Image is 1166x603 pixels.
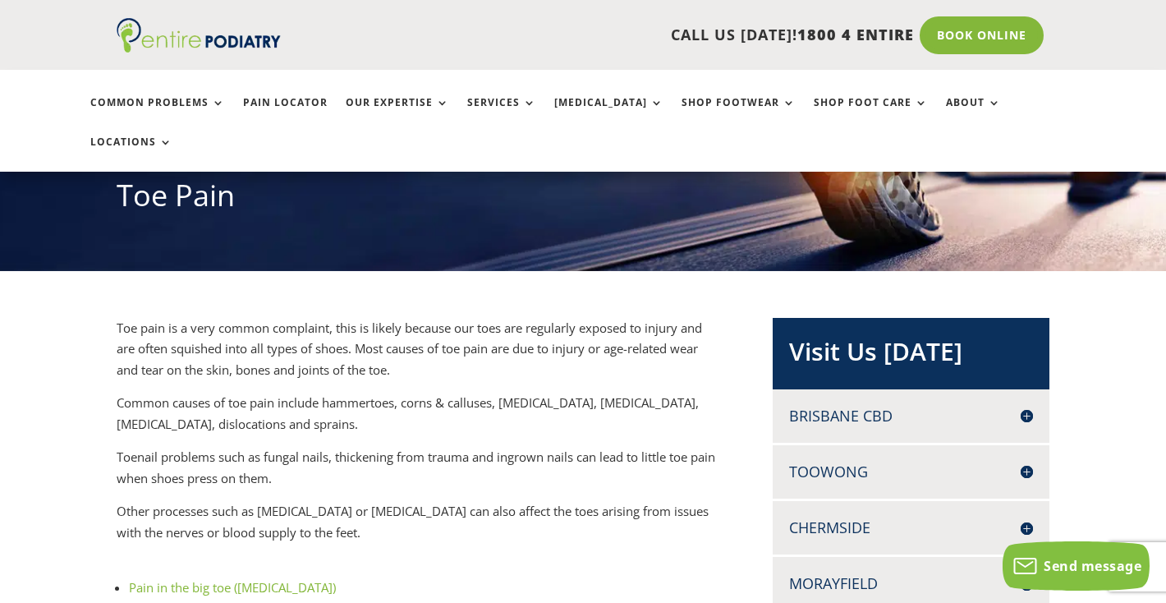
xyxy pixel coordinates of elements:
[789,406,1033,426] h4: Brisbane CBD
[946,97,1001,132] a: About
[1044,557,1141,575] span: Send message
[789,518,1033,538] h4: Chermside
[346,97,449,132] a: Our Expertise
[467,97,536,132] a: Services
[117,393,722,447] p: Common causes of toe pain include hammertoes, corns & calluses, [MEDICAL_DATA], [MEDICAL_DATA], [...
[90,97,225,132] a: Common Problems
[330,25,914,46] p: CALL US [DATE]!
[90,136,172,172] a: Locations
[117,447,722,501] p: Toenail problems such as fungal nails, thickening from trauma and ingrown nails can lead to littl...
[129,579,336,596] a: Pain in the big toe ([MEDICAL_DATA])
[117,18,281,53] img: logo (1)
[797,25,914,44] span: 1800 4 ENTIRE
[554,97,663,132] a: [MEDICAL_DATA]
[789,462,1033,482] h4: Toowong
[117,175,1049,224] h1: Toe Pain
[789,573,1033,594] h4: Morayfield
[117,318,722,394] p: Toe pain is a very common complaint, this is likely because our toes are regularly exposed to inj...
[117,501,722,555] p: Other processes such as [MEDICAL_DATA] or [MEDICAL_DATA] can also affect the toes arising from is...
[814,97,928,132] a: Shop Foot Care
[920,16,1044,54] a: Book Online
[789,334,1033,377] h2: Visit Us [DATE]
[117,39,281,56] a: Entire Podiatry
[243,97,328,132] a: Pain Locator
[1003,541,1150,591] button: Send message
[682,97,796,132] a: Shop Footwear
